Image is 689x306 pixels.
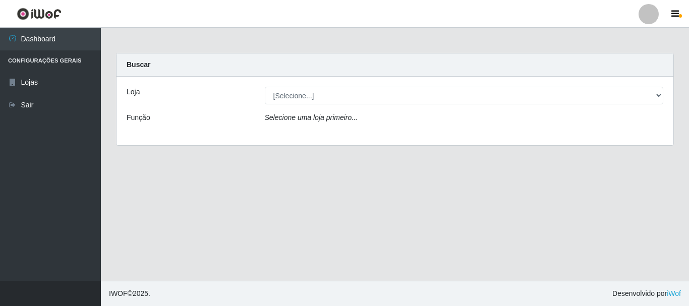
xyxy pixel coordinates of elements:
strong: Buscar [127,60,150,69]
a: iWof [667,289,681,297]
span: © 2025 . [109,288,150,299]
i: Selecione uma loja primeiro... [265,113,358,121]
label: Loja [127,87,140,97]
span: IWOF [109,289,128,297]
span: Desenvolvido por [612,288,681,299]
label: Função [127,112,150,123]
img: CoreUI Logo [17,8,62,20]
